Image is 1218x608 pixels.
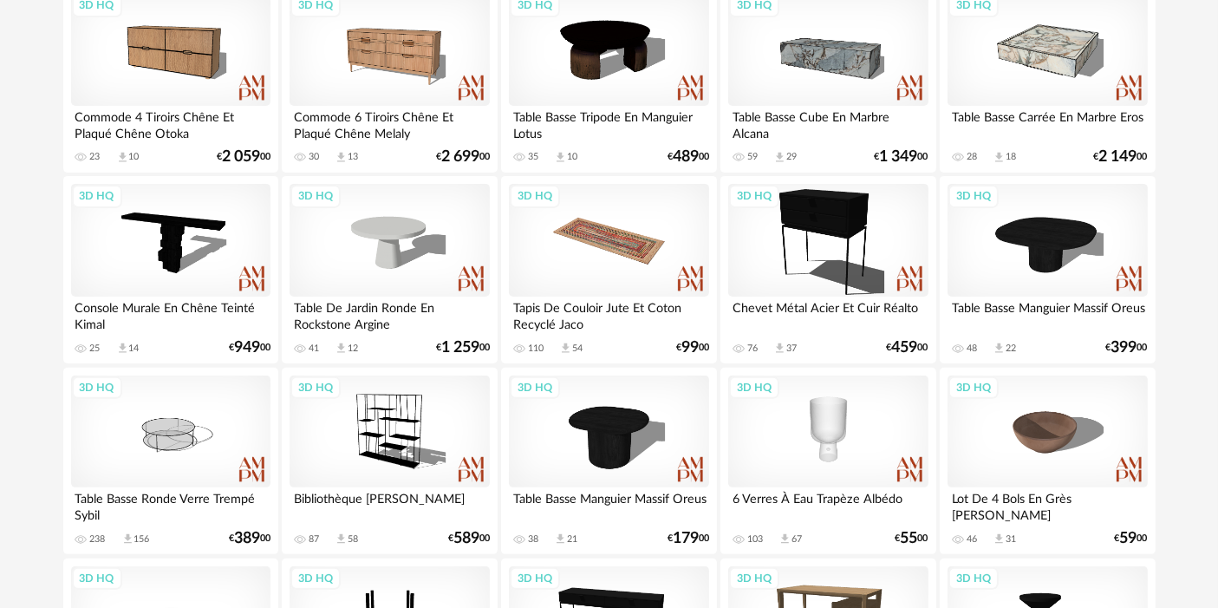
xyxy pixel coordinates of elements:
[282,368,497,555] a: 3D HQ Bibliothèque [PERSON_NAME] 87 Download icon 58 €58900
[501,368,716,555] a: 3D HQ Table Basse Manguier Massif Oreus 38 Download icon 21 €17900
[1106,342,1148,354] div: € 00
[509,106,708,141] div: Table Basse Tripode En Manguier Lotus
[290,487,489,522] div: Bibliothèque [PERSON_NAME]
[1006,533,1016,546] div: 31
[773,342,786,355] span: Download icon
[510,376,560,399] div: 3D HQ
[892,342,918,354] span: 459
[1094,151,1148,163] div: € 00
[747,343,758,355] div: 76
[1115,533,1148,545] div: € 00
[290,297,489,331] div: Table De Jardin Ronde En Rockstone Argine
[290,106,489,141] div: Commode 6 Tiroirs Chêne Et Plaqué Chêne Melaly
[229,533,270,545] div: € 00
[436,342,490,354] div: € 00
[309,343,319,355] div: 41
[880,151,918,163] span: 1 349
[335,533,348,546] span: Download icon
[335,342,348,355] span: Download icon
[993,151,1006,164] span: Download icon
[747,151,758,163] div: 59
[309,151,319,163] div: 30
[63,176,278,363] a: 3D HQ Console Murale En Chêne Teinté Kimal 25 Download icon 14 €94900
[554,533,567,546] span: Download icon
[335,151,348,164] span: Download icon
[290,185,341,207] div: 3D HQ
[791,533,802,546] div: 67
[348,533,358,546] div: 58
[567,533,577,546] div: 21
[567,151,577,163] div: 10
[528,343,544,355] div: 110
[528,533,538,546] div: 38
[948,487,1147,522] div: Lot De 4 Bols En Grès [PERSON_NAME]
[554,151,567,164] span: Download icon
[668,533,709,545] div: € 00
[729,185,779,207] div: 3D HQ
[786,151,797,163] div: 29
[673,533,699,545] span: 179
[501,176,716,363] a: 3D HQ Tapis De Couloir Jute Et Coton Recyclé Jaco 110 Download icon 54 €9900
[1111,342,1137,354] span: 399
[747,533,763,546] div: 103
[993,533,1006,546] span: Download icon
[967,533,977,546] div: 46
[681,342,699,354] span: 99
[72,185,122,207] div: 3D HQ
[71,487,270,522] div: Table Basse Ronde Verre Trempé Sybil
[728,106,928,141] div: Table Basse Cube En Marbre Alcana
[1006,151,1016,163] div: 18
[896,533,928,545] div: € 00
[967,151,977,163] div: 28
[509,297,708,331] div: Tapis De Couloir Jute Et Coton Recyclé Jaco
[282,176,497,363] a: 3D HQ Table De Jardin Ronde En Rockstone Argine 41 Download icon 12 €1 25900
[348,151,358,163] div: 13
[129,343,140,355] div: 14
[71,106,270,141] div: Commode 4 Tiroirs Chêne Et Plaqué Chêne Otoka
[676,342,709,354] div: € 00
[90,151,101,163] div: 23
[720,368,935,555] a: 3D HQ 6 Verres À Eau Trapèze Albédo 103 Download icon 67 €5500
[778,533,791,546] span: Download icon
[1006,343,1016,355] div: 22
[729,376,779,399] div: 3D HQ
[234,533,260,545] span: 389
[90,533,106,546] div: 238
[967,343,977,355] div: 48
[309,533,319,546] div: 87
[948,106,1147,141] div: Table Basse Carrée En Marbre Eros
[222,151,260,163] span: 2 059
[572,343,583,355] div: 54
[290,376,341,399] div: 3D HQ
[134,533,150,546] div: 156
[559,342,572,355] span: Download icon
[786,343,797,355] div: 37
[448,533,490,545] div: € 00
[940,176,1155,363] a: 3D HQ Table Basse Manguier Massif Oreus 48 Download icon 22 €39900
[121,533,134,546] span: Download icon
[948,567,999,590] div: 3D HQ
[901,533,918,545] span: 55
[63,368,278,555] a: 3D HQ Table Basse Ronde Verre Trempé Sybil 238 Download icon 156 €38900
[887,342,928,354] div: € 00
[441,151,479,163] span: 2 699
[1120,533,1137,545] span: 59
[441,342,479,354] span: 1 259
[720,176,935,363] a: 3D HQ Chevet Métal Acier Et Cuir Réalto 76 Download icon 37 €45900
[940,368,1155,555] a: 3D HQ Lot De 4 Bols En Grès [PERSON_NAME] 46 Download icon 31 €5900
[948,185,999,207] div: 3D HQ
[129,151,140,163] div: 10
[509,487,708,522] div: Table Basse Manguier Massif Oreus
[217,151,270,163] div: € 00
[348,343,358,355] div: 12
[673,151,699,163] span: 489
[234,342,260,354] span: 949
[71,297,270,331] div: Console Murale En Chêne Teinté Kimal
[72,376,122,399] div: 3D HQ
[510,185,560,207] div: 3D HQ
[729,567,779,590] div: 3D HQ
[1099,151,1137,163] span: 2 149
[528,151,538,163] div: 35
[875,151,928,163] div: € 00
[453,533,479,545] span: 589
